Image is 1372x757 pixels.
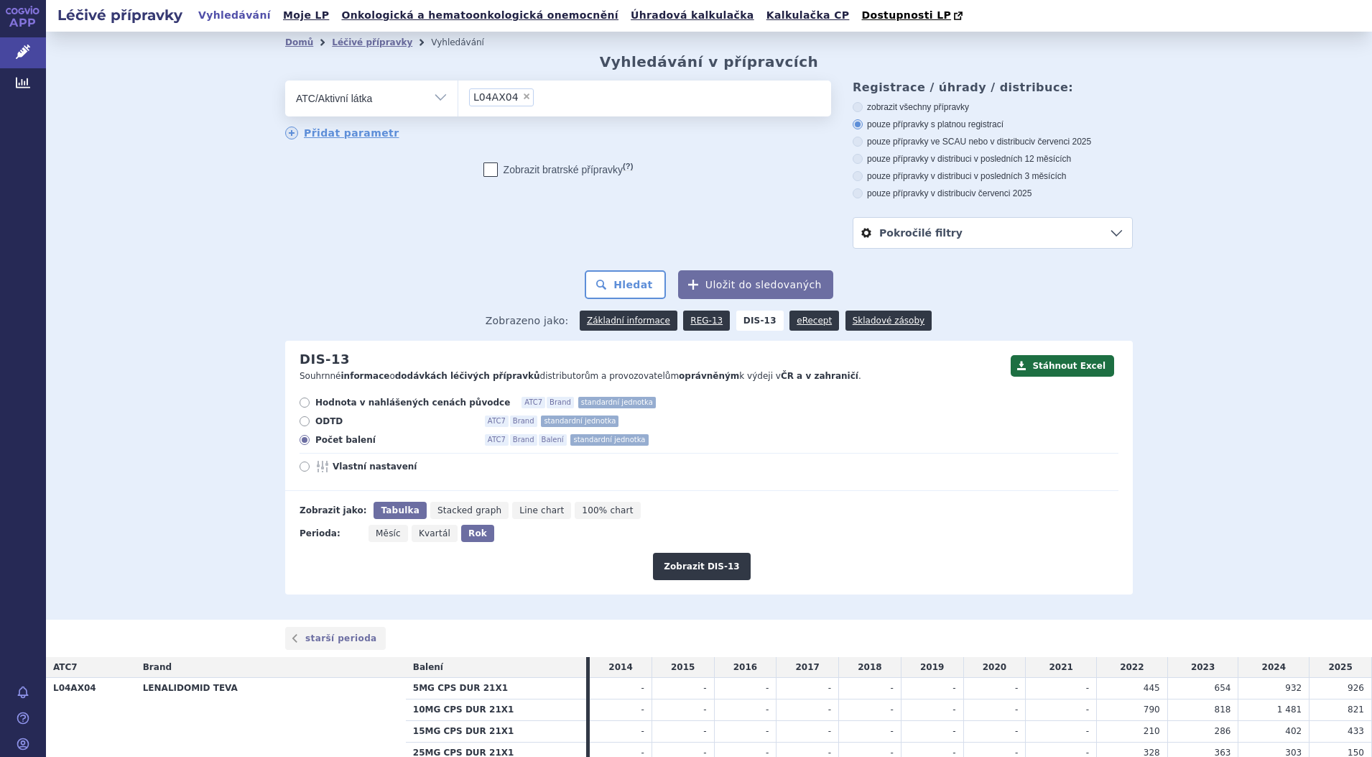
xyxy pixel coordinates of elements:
span: standardní jednotka [578,397,656,408]
td: 2014 [590,657,652,678]
a: Moje LP [279,6,333,25]
td: 2023 [1167,657,1238,678]
strong: DIS-13 [736,311,784,331]
label: zobrazit všechny přípravky [853,101,1133,113]
span: Kvartál [419,528,450,538]
span: 821 [1348,705,1364,715]
span: - [1086,705,1089,715]
span: - [703,705,706,715]
strong: dodávkách léčivých přípravků [395,371,540,381]
strong: oprávněným [679,371,739,381]
td: 2019 [901,657,963,678]
span: - [952,683,955,693]
span: - [890,705,893,715]
h3: Registrace / úhrady / distribuce: [853,81,1133,94]
span: Vlastní nastavení [333,461,491,472]
span: Brand [547,397,574,408]
span: 402 [1285,726,1302,736]
label: pouze přípravky v distribuci v posledních 3 měsících [853,170,1133,182]
h2: DIS-13 [300,352,350,367]
div: Zobrazit jako: [300,502,366,519]
span: - [952,726,955,736]
span: - [766,705,769,715]
span: Tabulka [381,505,419,515]
span: Dostupnosti LP [861,9,951,21]
a: Vyhledávání [194,6,275,25]
span: 654 [1215,683,1231,693]
span: L04AX04 [473,92,519,102]
th: 10MG CPS DUR 21X1 [406,699,587,721]
a: Onkologická a hematoonkologická onemocnění [337,6,623,25]
span: standardní jednotka [541,416,618,427]
span: 932 [1285,683,1302,693]
span: 445 [1144,683,1160,693]
label: pouze přípravky s platnou registrací [853,119,1133,130]
span: ATC7 [53,662,78,672]
span: ODTD [315,416,473,427]
label: pouze přípravky ve SCAU nebo v distribuci [853,136,1133,147]
strong: ČR a v zahraničí [781,371,858,381]
span: - [1086,683,1089,693]
strong: informace [341,371,390,381]
span: - [703,683,706,693]
label: Zobrazit bratrské přípravky [483,162,634,177]
a: eRecept [789,311,839,331]
a: Úhradová kalkulačka [626,6,759,25]
a: REG-13 [683,311,730,331]
button: Stáhnout Excel [1011,355,1114,377]
a: Přidat parametr [285,127,399,139]
span: - [1015,683,1018,693]
a: Domů [285,37,313,47]
th: 15MG CPS DUR 21X1 [406,720,587,742]
span: v červenci 2025 [1031,137,1091,147]
p: Souhrnné o distributorům a provozovatelům k výdeji v . [300,370,1003,382]
span: - [828,726,831,736]
abbr: (?) [623,162,633,171]
span: - [1015,726,1018,736]
span: v červenci 2025 [971,188,1032,198]
a: Dostupnosti LP [857,6,970,26]
span: Brand [143,662,172,672]
span: Balení [539,434,567,446]
td: 2017 [777,657,839,678]
span: ATC7 [485,416,509,427]
span: ATC7 [522,397,545,408]
span: - [828,683,831,693]
span: ATC7 [485,434,509,446]
th: 5MG CPS DUR 21X1 [406,678,587,699]
span: 286 [1215,726,1231,736]
span: 100% chart [582,505,633,515]
td: 2018 [839,657,901,678]
span: - [890,683,893,693]
h2: Vyhledávání v přípravcích [600,53,819,70]
span: - [828,705,831,715]
a: Léčivé přípravky [332,37,412,47]
button: Uložit do sledovaných [678,270,833,299]
span: standardní jednotka [570,434,648,446]
span: - [641,726,644,736]
span: Zobrazeno jako: [486,311,569,331]
td: 2016 [714,657,777,678]
label: pouze přípravky v distribuci v posledních 12 měsících [853,153,1133,165]
div: Perioda: [300,525,361,542]
span: - [766,683,769,693]
span: - [1015,705,1018,715]
span: 818 [1215,705,1231,715]
span: - [703,726,706,736]
a: starší perioda [285,627,386,650]
span: Brand [510,416,537,427]
span: - [1086,726,1089,736]
span: Počet balení [315,434,473,446]
span: Stacked graph [437,505,501,515]
a: Základní informace [580,311,677,331]
span: Rok [468,528,487,538]
span: × [522,92,531,101]
td: 2020 [963,657,1026,678]
label: pouze přípravky v distribuci [853,188,1133,199]
span: Brand [510,434,537,446]
span: - [952,705,955,715]
td: 2022 [1097,657,1168,678]
span: - [890,726,893,736]
a: Kalkulačka CP [762,6,854,25]
button: Zobrazit DIS-13 [653,553,750,580]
